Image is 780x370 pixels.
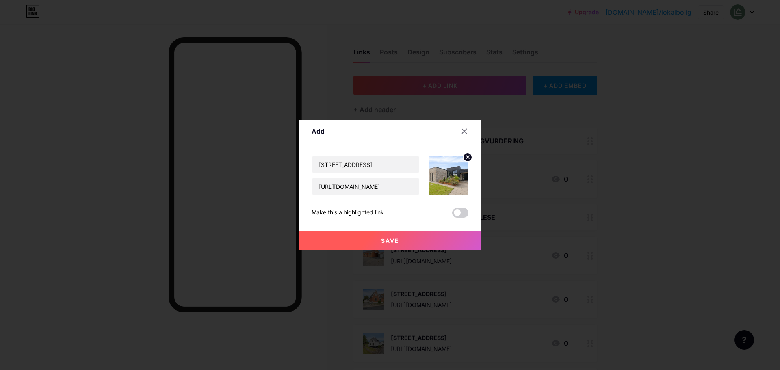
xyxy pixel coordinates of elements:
span: Save [381,237,399,244]
img: link_thumbnail [429,156,468,195]
input: URL [312,178,419,195]
input: Title [312,156,419,173]
div: Add [312,126,325,136]
button: Save [299,231,481,250]
div: Make this a highlighted link [312,208,384,218]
